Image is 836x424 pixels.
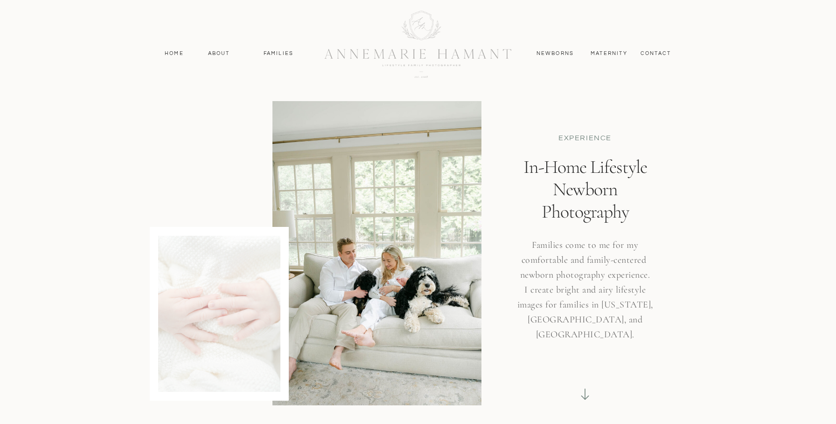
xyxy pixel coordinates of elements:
a: MAternity [591,49,627,58]
h1: In-Home Lifestyle Newborn Photography [508,156,662,231]
a: Families [258,49,300,58]
h3: Families come to me for my comfortable and family-centered newborn photography experience. I crea... [516,238,654,352]
a: About [205,49,232,58]
a: Home [160,49,188,58]
p: EXPERIENCE [528,133,642,143]
a: contact [635,49,676,58]
a: Newborns [533,49,578,58]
